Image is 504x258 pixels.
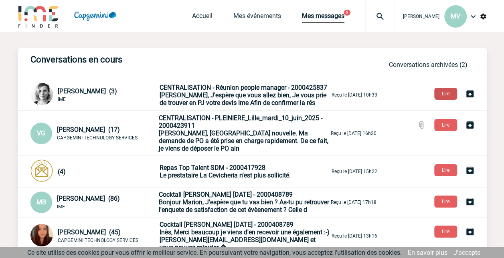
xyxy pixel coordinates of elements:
[331,131,376,136] p: Reçu le [DATE] 16h20
[58,228,121,236] span: [PERSON_NAME] (45)
[30,224,53,246] img: 113184-2.jpg
[160,164,265,171] span: Repas Top Talent SDM - 2000417928
[30,91,377,98] a: [PERSON_NAME] (3) IME CENTRALISATION - Réunion people manager - 2000425837[PERSON_NAME], J'espère...
[27,249,402,256] span: Ce site utilise des cookies pour vous offrir le meilleur service. En poursuivant votre navigation...
[344,10,350,16] button: 9
[37,129,45,137] span: VG
[30,83,53,105] img: 103019-1.png
[160,91,326,107] span: [PERSON_NAME], J'espère que vous allez bien, Je vous prie de trouver en PJ votre devis Ime Afin d...
[428,197,465,205] a: Lire
[302,12,344,23] a: Mes messages
[30,83,158,107] div: Conversation privée : Client - Agence
[332,169,377,174] p: Reçu le [DATE] 15h22
[408,249,447,256] a: En savoir plus
[30,159,158,183] div: Conversation privée : Client - Agence
[465,120,475,130] img: Archiver la conversation
[159,198,329,214] span: Bonjour Marion, J'espère que tu vas bien ? As-tu pu retrouver l'enquete de satisfaction de cet év...
[30,224,158,248] div: Conversation commune : Client - Fournisseur - Agence
[160,228,330,251] span: Inès, Merci beaucoup je viens d'en recevoir une également :-) [PERSON_NAME][EMAIL_ADDRESS][DOMAIN...
[159,114,322,129] span: CENTRALISATION - PLEINIERE_Lille_mardi_10_juin_2025 - 2000423911
[331,200,376,205] p: Reçu le [DATE] 17h18
[403,14,439,19] span: [PERSON_NAME]
[160,84,327,91] span: CENTRALISATION - Réunion people manager - 2000425837
[57,204,65,210] span: IME
[332,233,377,239] p: Reçu le [DATE] 13h16
[451,12,460,20] span: MV
[434,88,457,100] button: Lire
[160,221,293,228] span: Cocktail [PERSON_NAME] [DATE] - 2000408789
[428,227,465,235] a: Lire
[434,226,457,238] button: Lire
[30,167,377,175] a: (4) Repas Top Talent SDM - 2000417928Le prestataire La Cevicheria n'est plus sollicité. Reçu le [...
[434,119,457,131] button: Lire
[58,87,117,95] span: [PERSON_NAME] (3)
[30,232,377,239] a: [PERSON_NAME] (45) CAPGEMINI TECHNOLOGY SERVICES Cocktail [PERSON_NAME] [DATE] - 2000408789Inès, ...
[465,227,475,236] img: Archiver la conversation
[30,54,271,64] h3: Conversations en cours
[58,97,66,102] span: IME
[192,12,213,23] a: Accueil
[465,197,475,206] img: Archiver la conversation
[453,249,480,256] a: J'accepte
[428,89,465,97] a: Lire
[36,198,46,206] span: MB
[465,89,475,99] img: Archiver la conversation
[18,5,59,28] img: IME-Finder
[57,126,120,133] span: [PERSON_NAME] (17)
[159,191,293,198] span: Cocktail [PERSON_NAME] [DATE] - 2000408789
[233,12,281,23] a: Mes événements
[465,165,475,175] img: Archiver la conversation
[389,61,468,69] a: Conversations archivées (2)
[58,238,138,243] span: CAPGEMINI TECHNOLOGY SERVICES
[428,166,465,173] a: Lire
[428,121,465,128] a: Lire
[57,195,120,202] span: [PERSON_NAME] (86)
[58,168,66,175] span: (4)
[160,171,291,179] span: Le prestataire La Cevicheria n'est plus sollicité.
[30,159,53,182] img: photonotifcontact.png
[57,135,138,141] span: CAPGEMINI TECHNOLOGY SERVICES
[434,164,457,176] button: Lire
[30,123,157,144] div: Conversation privée : Client - Agence
[332,92,377,98] p: Reçu le [DATE] 10h33
[30,129,376,137] a: VG [PERSON_NAME] (17) CAPGEMINI TECHNOLOGY SERVICES CENTRALISATION - PLEINIERE_Lille_mardi_10_jui...
[30,191,157,213] div: Conversation privée : Client - Agence
[434,196,457,208] button: Lire
[159,129,328,152] span: [PERSON_NAME], [GEOGRAPHIC_DATA] nouvelle. Ma demande de PO a été prise en charge rapidement. De ...
[30,198,376,206] a: MB [PERSON_NAME] (86) IME Cocktail [PERSON_NAME] [DATE] - 2000408789Bonjour Marion, J'espère que ...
